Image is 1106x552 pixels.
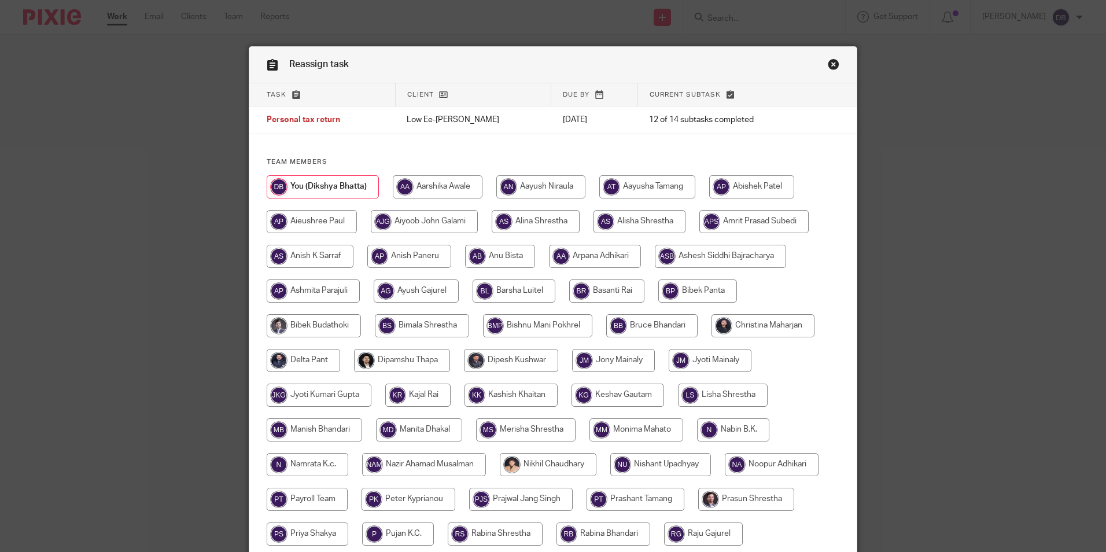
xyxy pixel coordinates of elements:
[267,91,286,98] span: Task
[828,58,839,74] a: Close this dialog window
[637,106,810,134] td: 12 of 14 subtasks completed
[289,60,349,69] span: Reassign task
[407,114,539,126] p: Low Ee-[PERSON_NAME]
[267,157,839,167] h4: Team members
[563,114,626,126] p: [DATE]
[650,91,721,98] span: Current subtask
[267,116,340,124] span: Personal tax return
[407,91,434,98] span: Client
[563,91,589,98] span: Due by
